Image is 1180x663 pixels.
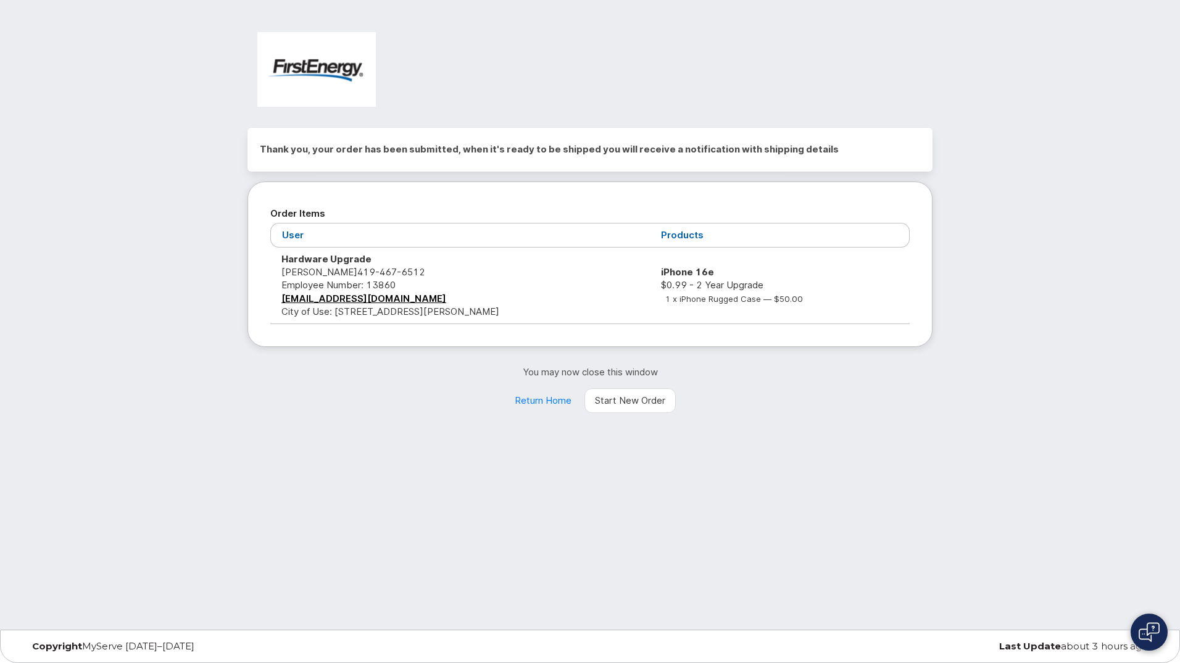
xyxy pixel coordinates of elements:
img: Open chat [1139,622,1160,642]
a: [EMAIL_ADDRESS][DOMAIN_NAME] [281,293,446,304]
td: $0.99 - 2 Year Upgrade [650,248,910,324]
h2: Order Items [270,204,910,223]
th: User [270,223,650,247]
span: 419 [357,266,425,278]
strong: iPhone 16e [661,266,714,278]
a: Start New Order [584,388,676,413]
td: [PERSON_NAME] City of Use: [STREET_ADDRESS][PERSON_NAME] [270,248,650,324]
small: 1 x iPhone Rugged Case — $50.00 [665,294,803,304]
h2: Thank you, your order has been submitted, when it's ready to be shipped you will receive a notifi... [260,140,920,159]
strong: Hardware Upgrade [281,253,372,265]
p: You may now close this window [247,365,933,378]
strong: Last Update [999,640,1061,652]
span: 6512 [397,266,425,278]
span: Employee Number: 13860 [281,279,396,291]
div: about 3 hours ago [779,641,1157,651]
span: 467 [375,266,397,278]
strong: Copyright [32,640,82,652]
a: Return Home [504,388,582,413]
img: FirstEnergy Corp [257,32,376,107]
div: MyServe [DATE]–[DATE] [23,641,401,651]
th: Products [650,223,910,247]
